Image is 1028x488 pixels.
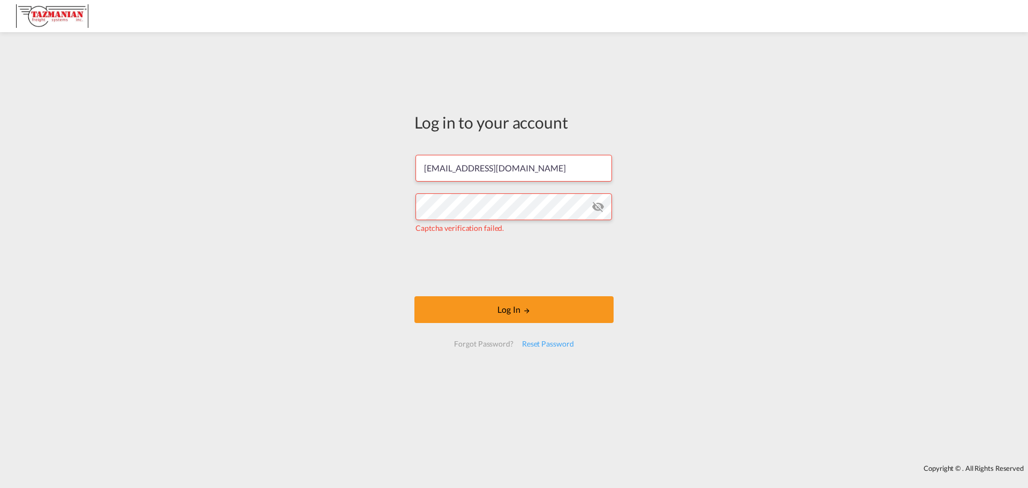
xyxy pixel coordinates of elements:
div: Log in to your account [414,111,614,133]
md-icon: icon-eye-off [592,200,604,213]
iframe: reCAPTCHA [433,244,595,286]
div: Reset Password [518,334,578,354]
span: Captcha verification failed. [415,223,504,232]
img: a292c8e082cb11ee87a80f50be6e15c3.JPG [16,4,88,28]
button: LOGIN [414,296,614,323]
div: Forgot Password? [450,334,517,354]
input: Enter email/phone number [415,155,612,182]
